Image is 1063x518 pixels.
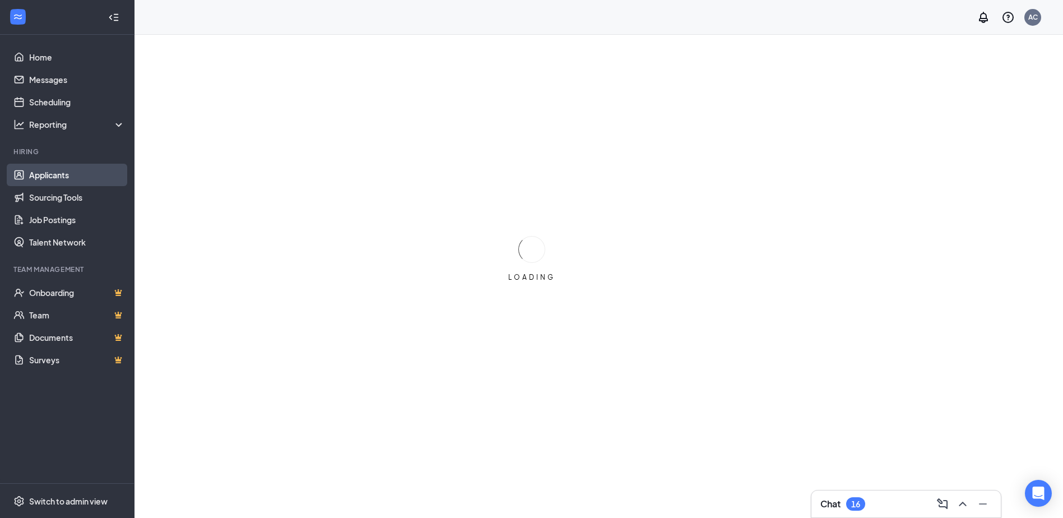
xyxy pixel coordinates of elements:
a: Applicants [29,164,125,186]
div: LOADING [504,272,560,282]
div: Reporting [29,119,126,130]
a: OnboardingCrown [29,281,125,304]
h3: Chat [820,498,841,510]
button: ChevronUp [954,495,972,513]
svg: ChevronUp [956,497,969,511]
button: ComposeMessage [934,495,951,513]
div: Open Intercom Messenger [1025,480,1052,507]
svg: Notifications [977,11,990,24]
a: SurveysCrown [29,349,125,371]
button: Minimize [974,495,992,513]
a: Sourcing Tools [29,186,125,209]
a: Messages [29,68,125,91]
div: Hiring [13,147,123,156]
svg: Minimize [976,497,990,511]
div: Switch to admin view [29,496,108,507]
svg: Collapse [108,12,119,23]
svg: Analysis [13,119,25,130]
svg: Settings [13,496,25,507]
div: AC [1028,12,1038,22]
a: Scheduling [29,91,125,113]
div: Team Management [13,265,123,274]
svg: WorkstreamLogo [12,11,24,22]
a: TeamCrown [29,304,125,326]
a: DocumentsCrown [29,326,125,349]
div: 16 [851,499,860,509]
a: Job Postings [29,209,125,231]
a: Talent Network [29,231,125,253]
svg: ComposeMessage [936,497,949,511]
svg: QuestionInfo [1001,11,1015,24]
a: Home [29,46,125,68]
